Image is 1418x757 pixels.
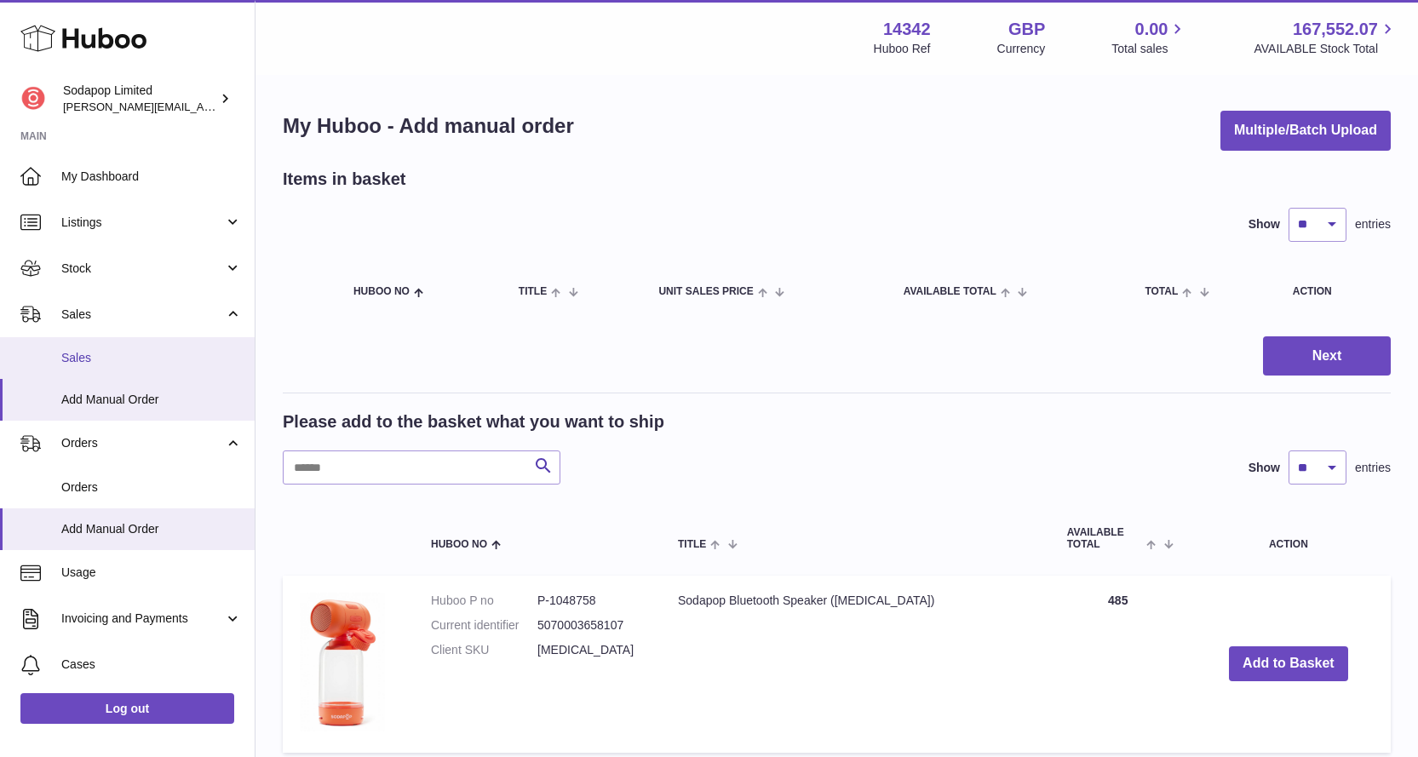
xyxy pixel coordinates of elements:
h1: My Huboo - Add manual order [283,112,574,140]
dt: Client SKU [431,642,537,658]
div: Sodapop Limited [63,83,216,115]
dt: Current identifier [431,617,537,634]
dd: 5070003658107 [537,617,644,634]
span: Huboo no [431,539,487,550]
span: [PERSON_NAME][EMAIL_ADDRESS][DOMAIN_NAME] [63,100,342,113]
span: AVAILABLE Total [904,286,996,297]
span: entries [1355,216,1391,232]
dd: [MEDICAL_DATA] [537,642,644,658]
a: Log out [20,693,234,724]
div: Huboo Ref [874,41,931,57]
span: Add Manual Order [61,521,242,537]
span: AVAILABLE Total [1067,527,1143,549]
h2: Items in basket [283,168,406,191]
span: Usage [61,565,242,581]
span: Sales [61,350,242,366]
div: Currency [997,41,1046,57]
dd: P-1048758 [537,593,644,609]
span: Stock [61,261,224,277]
button: Multiple/Batch Upload [1220,111,1391,151]
span: 167,552.07 [1293,18,1378,41]
span: 0.00 [1135,18,1168,41]
label: Show [1249,216,1280,232]
span: entries [1355,460,1391,476]
span: Huboo no [353,286,410,297]
span: Title [678,539,706,550]
span: Orders [61,435,224,451]
span: Orders [61,479,242,496]
strong: 14342 [883,18,931,41]
button: Add to Basket [1229,646,1348,681]
button: Next [1263,336,1391,376]
a: 0.00 Total sales [1111,18,1187,57]
span: Total [1145,286,1178,297]
div: Action [1293,286,1374,297]
span: Total sales [1111,41,1187,57]
th: Action [1186,510,1391,566]
span: Unit Sales Price [658,286,753,297]
span: AVAILABLE Stock Total [1254,41,1398,57]
span: Cases [61,657,242,673]
strong: GBP [1008,18,1045,41]
h2: Please add to the basket what you want to ship [283,410,664,433]
span: Add Manual Order [61,392,242,408]
label: Show [1249,460,1280,476]
span: Sales [61,307,224,323]
img: Sodapop Bluetooth Speaker (Sunburn) [300,593,385,731]
td: 485 [1050,576,1186,753]
dt: Huboo P no [431,593,537,609]
img: david@sodapop-audio.co.uk [20,86,46,112]
span: Listings [61,215,224,231]
span: Title [519,286,547,297]
span: Invoicing and Payments [61,611,224,627]
td: Sodapop Bluetooth Speaker ([MEDICAL_DATA]) [661,576,1050,753]
span: My Dashboard [61,169,242,185]
a: 167,552.07 AVAILABLE Stock Total [1254,18,1398,57]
